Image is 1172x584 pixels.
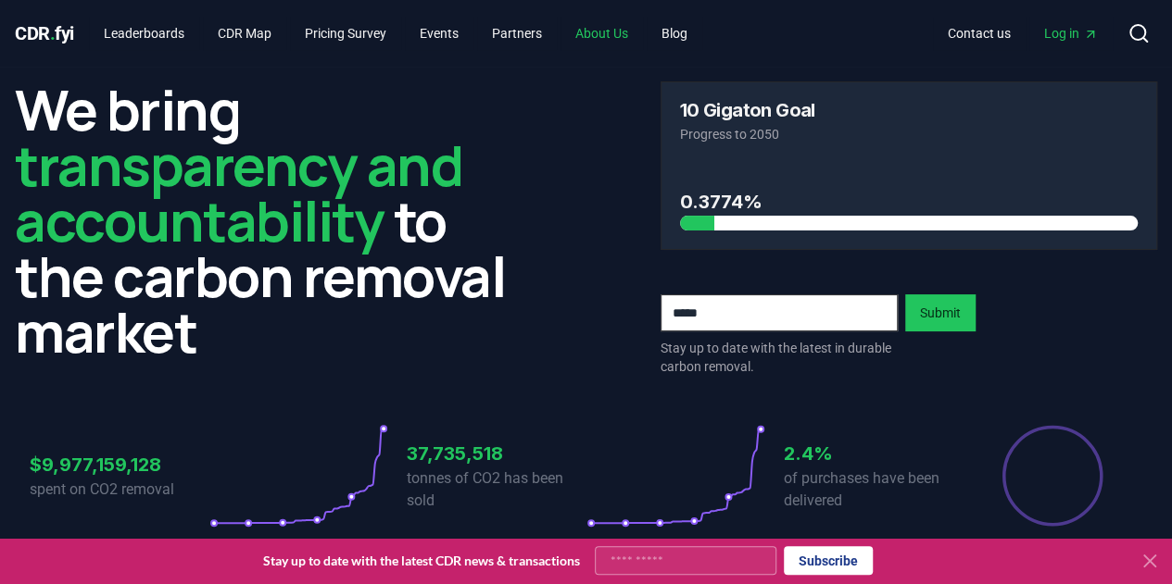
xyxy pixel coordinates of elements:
[784,467,964,512] p: of purchases have been delivered
[89,17,702,50] nav: Main
[784,440,964,467] h3: 2.4%
[680,125,1139,143] p: Progress to 2050
[680,188,1139,216] h3: 0.3774%
[15,127,462,258] span: transparency and accountability
[30,451,209,478] h3: $9,977,159,128
[30,478,209,501] p: spent on CO2 removal
[407,440,586,467] h3: 37,735,518
[933,17,1113,50] nav: Main
[15,20,74,46] a: CDR.fyi
[203,17,286,50] a: CDR Map
[15,81,512,359] h2: We bring to the carbon removal market
[89,17,199,50] a: Leaderboards
[477,17,557,50] a: Partners
[1001,424,1104,528] div: Percentage of sales delivered
[405,17,473,50] a: Events
[407,467,586,512] p: tonnes of CO2 has been sold
[50,22,56,44] span: .
[933,17,1026,50] a: Contact us
[561,17,643,50] a: About Us
[1044,24,1098,43] span: Log in
[661,339,898,376] p: Stay up to date with the latest in durable carbon removal.
[905,294,976,331] button: Submit
[647,17,702,50] a: Blog
[1029,17,1113,50] a: Log in
[680,101,815,119] h3: 10 Gigaton Goal
[15,22,74,44] span: CDR fyi
[290,17,401,50] a: Pricing Survey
